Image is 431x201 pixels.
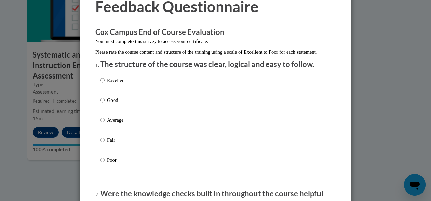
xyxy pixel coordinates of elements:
p: Fair [107,136,126,144]
input: Average [100,116,105,124]
p: Good [107,96,126,104]
input: Poor [100,156,105,164]
p: The structure of the course was clear, logical and easy to follow. [100,59,331,70]
p: Please rate the course content and structure of the training using a scale of Excellent to Poor f... [95,48,336,56]
p: You must complete this survey to access your certificate. [95,38,336,45]
p: Poor [107,156,126,164]
h3: Cox Campus End of Course Evaluation [95,27,336,38]
input: Excellent [100,76,105,84]
input: Good [100,96,105,104]
input: Fair [100,136,105,144]
p: Average [107,116,126,124]
p: Excellent [107,76,126,84]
